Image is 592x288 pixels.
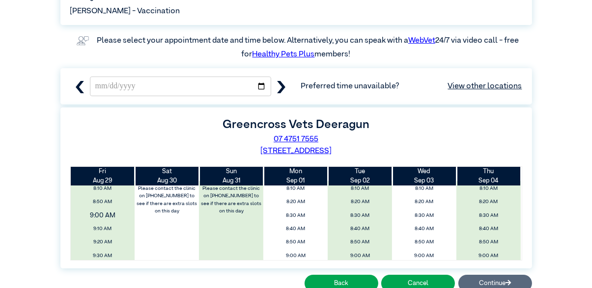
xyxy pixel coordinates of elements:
span: 8:40 AM [395,223,454,235]
th: Aug 29 [71,167,135,185]
th: Sep 02 [328,167,392,185]
img: vet [73,33,92,49]
a: View other locations [448,80,522,92]
span: 9:20 AM [73,236,132,248]
th: Sep 01 [263,167,328,185]
span: 9:00 AM [459,250,518,262]
label: Greencross Vets Deeragun [223,119,369,131]
span: 8:50 AM [73,196,132,208]
span: 8:40 AM [266,223,325,235]
span: 8:30 AM [266,210,325,221]
span: 8:40 AM [331,223,390,235]
span: 9:00 AM [331,250,390,262]
span: 9:00 AM [395,250,454,262]
span: 8:50 AM [395,236,454,248]
th: Sep 03 [392,167,456,185]
th: Aug 30 [135,167,199,185]
span: Preferred time unavailable? [301,80,522,92]
span: 9:30 AM [73,250,132,262]
a: 07 4751 7555 [274,135,318,143]
span: 8:30 AM [395,210,454,221]
label: Please contact the clinic on [PHONE_NUMBER] to see if there are extra slots on this day [200,183,263,217]
span: 8:10 AM [266,183,325,194]
span: 9:10 AM [73,223,132,235]
span: 9:00 AM [266,250,325,262]
a: [STREET_ADDRESS] [260,147,332,155]
span: 8:10 AM [459,183,518,194]
span: 8:20 AM [266,196,325,208]
a: WebVet [408,37,435,45]
span: 8:40 AM [459,223,518,235]
th: Sep 04 [456,167,521,185]
span: 8:30 AM [459,210,518,221]
label: Please select your appointment date and time below. Alternatively, you can speak with a 24/7 via ... [97,37,520,58]
span: 8:20 AM [331,196,390,208]
th: Aug 31 [199,167,263,185]
span: 8:10 AM [73,183,132,194]
span: 8:10 AM [331,183,390,194]
span: 8:50 AM [266,236,325,248]
span: 8:10 AM [395,183,454,194]
span: 8:20 AM [395,196,454,208]
label: Please contact the clinic on [PHONE_NUMBER] to see if there are extra slots on this day [136,183,198,217]
span: [PERSON_NAME] - Vaccination [70,5,180,17]
span: 9:00 AM [64,208,141,223]
span: 8:30 AM [331,210,390,221]
a: Healthy Pets Plus [253,51,315,58]
span: 8:50 AM [331,236,390,248]
span: 8:50 AM [459,236,518,248]
span: 8:20 AM [459,196,518,208]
